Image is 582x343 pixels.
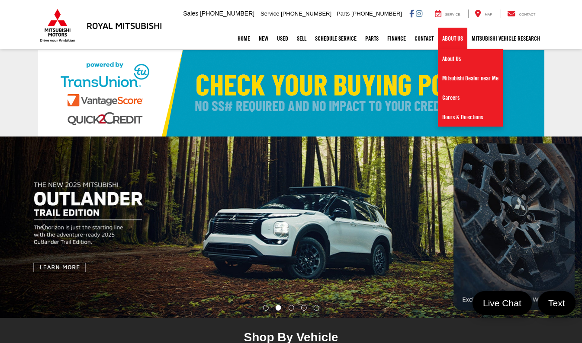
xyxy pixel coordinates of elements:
span: [PHONE_NUMBER] [200,10,254,17]
a: Home [233,28,254,49]
a: Parts: Opens in a new tab [361,28,383,49]
a: Contact [501,10,542,18]
span: [PHONE_NUMBER] [351,10,402,17]
a: Text [538,291,576,315]
a: About Us [438,49,503,69]
span: Contact [519,13,535,16]
img: Mitsubishi [38,9,77,42]
a: New [254,28,273,49]
span: Text [544,297,569,309]
a: Used [273,28,293,49]
a: Service [428,10,467,18]
a: Careers [438,88,503,108]
a: Mitsubishi Vehicle Research [467,28,544,49]
span: Sales [183,10,198,17]
h3: Royal Mitsubishi [87,21,162,30]
span: Map [485,13,492,16]
span: Live Chat [479,297,526,309]
span: Parts [337,10,350,17]
a: Sell [293,28,311,49]
a: Contact [410,28,438,49]
a: Map [468,10,498,18]
button: Click to view next picture. [495,154,582,301]
img: Check Your Buying Power [38,50,544,137]
a: Facebook: Click to visit our Facebook page [409,10,414,17]
a: About Us [438,28,467,49]
span: [PHONE_NUMBER] [281,10,331,17]
a: Instagram: Click to visit our Instagram page [416,10,422,17]
a: Hours & Directions [438,108,503,127]
a: Live Chat [473,291,532,315]
span: Service [260,10,279,17]
a: Mitsubishi Dealer near Me [438,69,503,88]
a: Finance [383,28,410,49]
a: Schedule Service: Opens in a new tab [311,28,361,49]
span: Service [445,13,460,16]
